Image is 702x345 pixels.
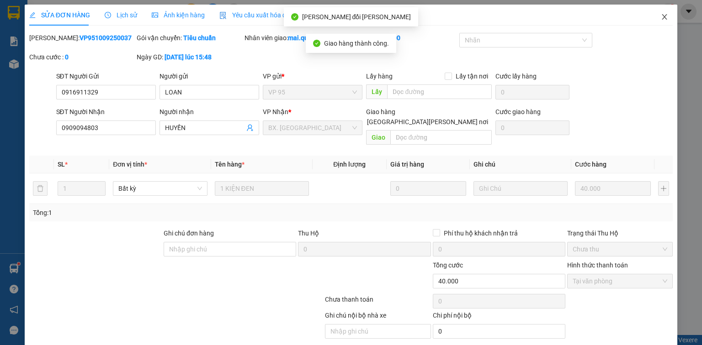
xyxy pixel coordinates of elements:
[263,71,362,81] div: VP gửi
[56,71,156,81] div: SĐT Người Gửi
[11,59,50,102] b: An Anh Limousine
[495,108,541,115] label: Cước giao hàng
[29,11,90,19] span: SỬA ĐƠN HÀNG
[268,85,357,99] span: VP 95
[573,274,667,288] span: Tại văn phòng
[366,73,393,80] span: Lấy hàng
[298,230,319,237] span: Thu Hộ
[302,13,411,21] span: [PERSON_NAME] đổi [PERSON_NAME]
[33,181,48,196] button: delete
[137,52,242,62] div: Ngày GD:
[390,130,492,145] input: Dọc đường
[263,108,288,115] span: VP Nhận
[152,12,158,18] span: picture
[56,107,156,117] div: SĐT Người Nhận
[183,34,216,42] b: Tiêu chuẩn
[440,228,521,238] span: Phí thu hộ khách nhận trả
[152,11,205,19] span: Ảnh kiện hàng
[495,85,569,99] input: Cước lấy hàng
[452,71,492,81] span: Lấy tận nơi
[473,181,568,196] input: Ghi Chú
[118,182,202,195] span: Bất kỳ
[65,53,69,61] b: 0
[575,181,651,196] input: 0
[80,34,132,42] b: VP951009250037
[433,261,463,269] span: Tổng cước
[33,208,271,218] div: Tổng: 1
[137,33,242,43] div: Gói vận chuyển:
[567,261,628,269] label: Hình thức thanh toán
[352,33,457,43] div: Cước rồi :
[366,108,395,115] span: Giao hàng
[325,310,431,324] div: Ghi chú nội bộ nhà xe
[58,161,65,168] span: SL
[495,73,537,80] label: Cước lấy hàng
[325,324,431,339] input: Nhập ghi chú
[113,161,147,168] span: Đơn vị tính
[288,34,330,42] b: mai.quehuong
[661,13,668,21] span: close
[387,84,492,99] input: Dọc đường
[291,13,298,21] span: check-circle
[433,310,565,324] div: Chi phí nội bộ
[160,107,259,117] div: Người nhận
[59,13,88,88] b: Biên nhận gởi hàng hóa
[363,117,492,127] span: [GEOGRAPHIC_DATA][PERSON_NAME] nơi
[324,40,389,47] span: Giao hàng thành công.
[575,161,606,168] span: Cước hàng
[160,71,259,81] div: Người gửi
[105,12,111,18] span: clock-circle
[567,228,673,238] div: Trạng thái Thu Hộ
[313,40,320,47] span: check-circle
[366,130,390,145] span: Giao
[246,124,254,131] span: user-add
[495,120,569,135] input: Cước giao hàng
[215,181,309,196] input: VD: Bàn, Ghế
[573,242,667,256] span: Chưa thu
[219,12,227,19] img: icon
[390,181,466,196] input: 0
[165,53,212,61] b: [DATE] lúc 15:48
[219,11,316,19] span: Yêu cầu xuất hóa đơn điện tử
[658,181,669,196] button: plus
[215,161,245,168] span: Tên hàng
[333,161,366,168] span: Định lượng
[164,242,296,256] input: Ghi chú đơn hàng
[390,161,424,168] span: Giá trị hàng
[105,11,137,19] span: Lịch sử
[470,156,571,173] th: Ghi chú
[29,52,135,62] div: Chưa cước :
[29,12,36,18] span: edit
[366,84,387,99] span: Lấy
[164,230,214,237] label: Ghi chú đơn hàng
[652,5,677,30] button: Close
[268,121,357,135] span: BX. Ninh Sơn
[324,294,431,310] div: Chưa thanh toán
[245,33,350,43] div: Nhân viên giao:
[29,33,135,43] div: [PERSON_NAME]:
